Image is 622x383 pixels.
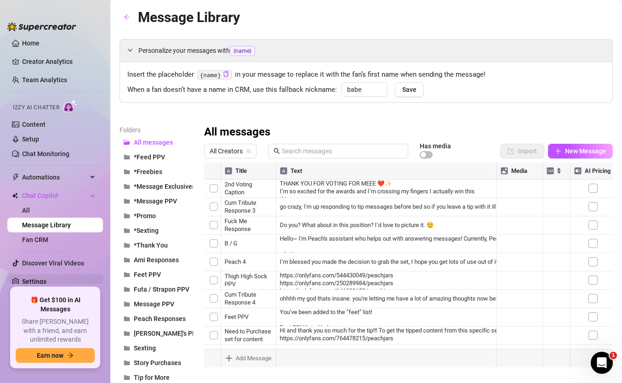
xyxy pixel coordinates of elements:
span: copy [223,71,229,77]
span: folder [124,345,130,351]
a: Fan CRM [22,236,48,243]
button: *Feed PPV [120,150,193,164]
span: Earn now [37,352,63,359]
button: *Message Exclusives [120,179,193,194]
a: Message Library [22,221,71,229]
span: folder [124,213,130,219]
span: *Thank You [134,242,168,249]
button: Feet PPV [120,267,193,282]
code: {name} [197,70,232,80]
span: folder [124,257,130,263]
button: Futa / Strapon PPV [120,282,193,297]
span: Ami Responses [134,256,179,264]
a: Chat Monitoring [22,150,69,158]
span: expanded [127,47,133,53]
span: Sexting [134,344,156,352]
span: folder [124,374,130,381]
button: Earn nowarrow-right [16,348,95,363]
span: Personalize your messages with [138,45,605,56]
span: Izzy AI Chatter [13,103,59,112]
button: *Freebies [120,164,193,179]
span: plus [555,148,561,154]
button: *Sexting [120,223,193,238]
a: Team Analytics [22,76,67,84]
span: 🎁 Get $100 in AI Messages [16,296,95,314]
span: Feet PPV [134,271,161,278]
a: Discover Viral Videos [22,259,84,267]
button: New Message [548,144,613,158]
button: Save [395,82,424,97]
span: folder [124,330,130,337]
img: logo-BBDzfeDw.svg [7,22,76,31]
button: *Thank You [120,238,193,253]
button: Click to Copy [223,71,229,78]
span: All Creators [210,144,251,158]
span: Share [PERSON_NAME] with a friend, and earn unlimited rewards [16,317,95,344]
span: folder-open [124,139,130,146]
span: When a fan doesn’t have a name in CRM, use this fallback nickname: [127,84,337,96]
span: Chat Copilot [22,188,87,203]
span: Tip for More [134,374,170,381]
button: All messages [120,135,193,150]
button: Message PPV [120,297,193,311]
span: folder [124,242,130,248]
button: Peach Responses [120,311,193,326]
h3: All messages [204,125,270,140]
span: folder [124,183,130,190]
iframe: Intercom live chat [591,352,613,374]
a: All [22,207,30,214]
a: Setup [22,135,39,143]
span: Futa / Strapon PPV [134,286,189,293]
input: Search messages [282,146,403,156]
a: Settings [22,278,46,285]
img: Chat Copilot [12,192,18,199]
span: arrow-left [124,14,130,20]
a: Creator Analytics [22,54,96,69]
span: Insert the placeholder in your message to replace it with the fan’s first name when sending the m... [127,69,605,80]
button: Ami Responses [120,253,193,267]
div: Personalize your messages with{name} [120,39,612,62]
span: *Message Exclusives [134,183,195,190]
button: Import [500,144,544,158]
span: 1 [610,352,617,359]
span: team [246,148,251,154]
span: Save [402,86,417,93]
span: folder [124,315,130,322]
span: All messages [134,139,173,146]
article: Message Library [138,6,240,28]
span: folder [124,198,130,204]
span: Peach Responses [134,315,186,322]
span: *Sexting [134,227,159,234]
a: Home [22,39,40,47]
article: Folders [120,125,193,135]
span: Message PPV [134,300,174,308]
span: folder [124,286,130,293]
span: thunderbolt [12,174,19,181]
button: *Message PPV [120,194,193,208]
a: Content [22,121,46,128]
span: {name} [230,46,255,56]
span: folder [124,271,130,278]
img: AI Chatter [63,100,77,113]
button: *Promo [120,208,193,223]
button: [PERSON_NAME]'s PPV Messages [120,326,193,341]
span: *Message PPV [134,197,177,205]
span: search [274,148,280,154]
article: Has media [420,143,451,149]
span: folder [124,301,130,307]
span: New Message [565,147,606,155]
span: Story Purchases [134,359,181,366]
span: Automations [22,170,87,185]
span: [PERSON_NAME]'s PPV Messages [134,330,232,337]
span: folder [124,169,130,175]
span: *Promo [134,212,156,220]
span: folder [124,154,130,160]
button: Story Purchases [120,355,193,370]
span: *Freebies [134,168,162,175]
button: Sexting [120,341,193,355]
span: folder [124,227,130,234]
span: *Feed PPV [134,153,165,161]
span: folder [124,360,130,366]
span: arrow-right [67,352,74,359]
